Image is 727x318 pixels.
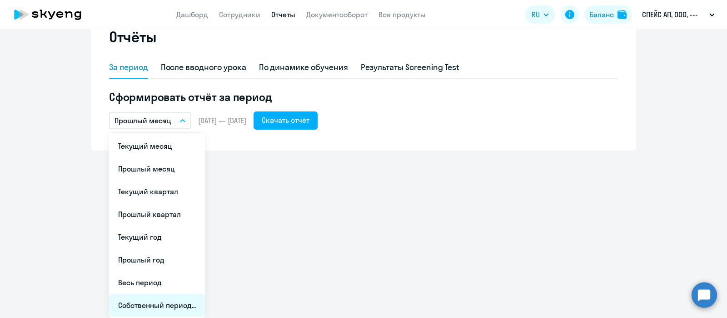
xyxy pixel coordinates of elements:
div: За период [109,61,148,73]
div: Скачать отчёт [262,115,309,126]
a: Дашборд [176,10,208,19]
img: balance [617,10,627,19]
p: Прошлый месяц [115,115,171,126]
button: Скачать отчёт [254,111,318,130]
span: RU [532,9,540,20]
div: После вводного урока [161,61,246,73]
a: Отчеты [271,10,295,19]
button: RU [525,5,555,24]
div: По динамике обучения [259,61,348,73]
button: СПЕЙС АП, ООО, --- [637,4,719,25]
div: Баланс [590,9,614,20]
a: Документооборот [306,10,368,19]
a: Сотрудники [219,10,260,19]
div: Результаты Screening Test [361,61,460,73]
a: Все продукты [378,10,426,19]
h5: Сформировать отчёт за период [109,90,618,104]
span: [DATE] — [DATE] [198,116,246,126]
p: СПЕЙС АП, ООО, --- [642,9,698,20]
button: Прошлый месяц [109,112,191,129]
button: Балансbalance [584,5,632,24]
h2: Отчёты [109,28,156,46]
